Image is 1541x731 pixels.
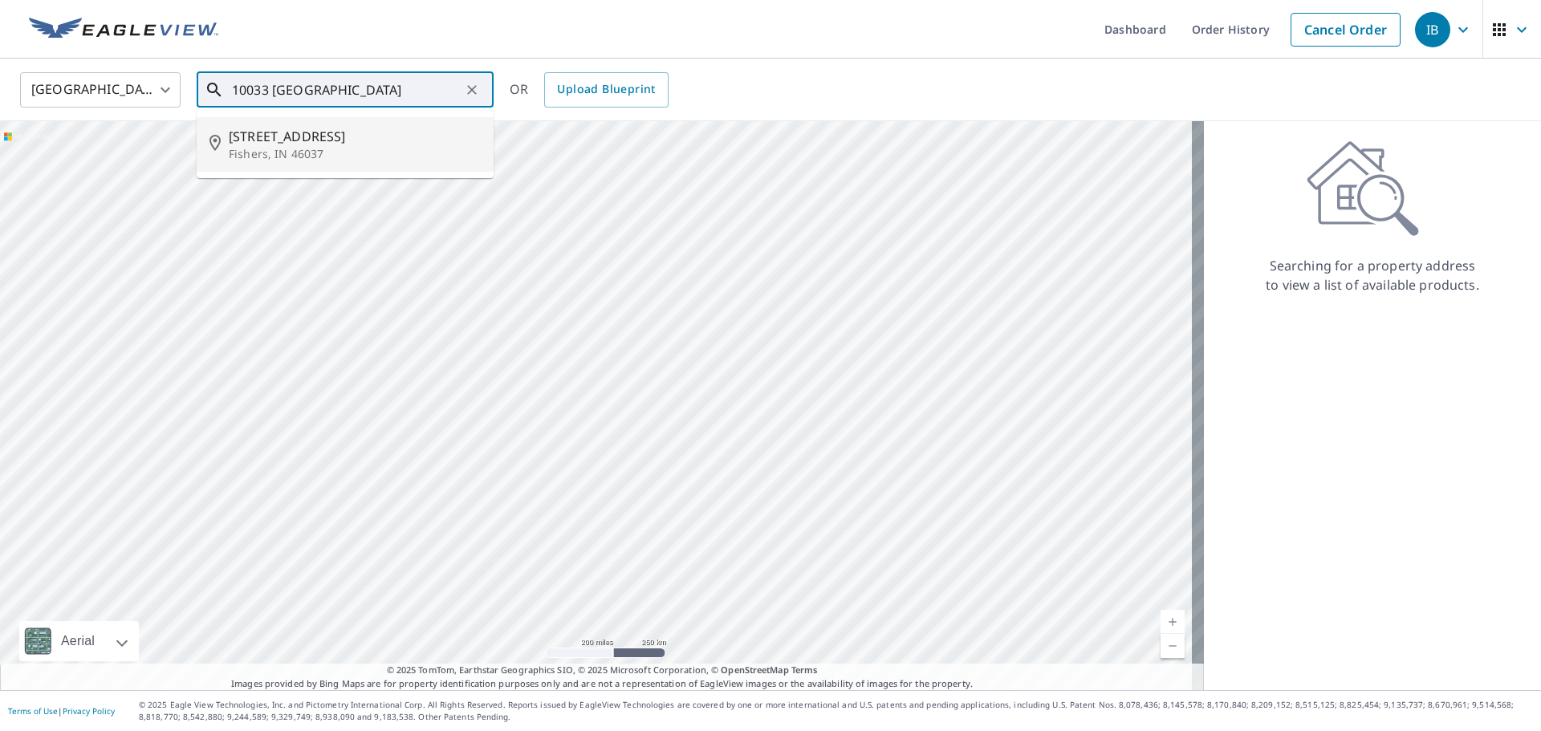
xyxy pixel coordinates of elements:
[557,79,655,99] span: Upload Blueprint
[791,664,818,676] a: Terms
[510,72,669,108] div: OR
[461,79,483,101] button: Clear
[56,621,100,661] div: Aerial
[19,621,139,661] div: Aerial
[1415,12,1450,47] div: IB
[1161,610,1185,634] a: Current Level 5, Zoom In
[721,664,788,676] a: OpenStreetMap
[20,67,181,112] div: [GEOGRAPHIC_DATA]
[232,67,461,112] input: Search by address or latitude-longitude
[1265,256,1480,294] p: Searching for a property address to view a list of available products.
[1161,634,1185,658] a: Current Level 5, Zoom Out
[139,699,1533,723] p: © 2025 Eagle View Technologies, Inc. and Pictometry International Corp. All Rights Reserved. Repo...
[387,664,818,677] span: © 2025 TomTom, Earthstar Geographics SIO, © 2025 Microsoft Corporation, ©
[544,72,668,108] a: Upload Blueprint
[229,127,481,146] span: [STREET_ADDRESS]
[8,705,58,717] a: Terms of Use
[8,706,115,716] p: |
[63,705,115,717] a: Privacy Policy
[29,18,218,42] img: EV Logo
[229,146,481,162] p: Fishers, IN 46037
[1291,13,1401,47] a: Cancel Order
